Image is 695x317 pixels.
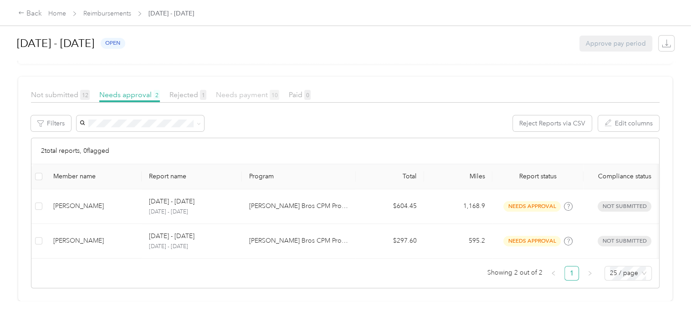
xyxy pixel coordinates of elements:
[148,9,194,18] span: [DATE] - [DATE]
[424,224,492,259] td: 595.2
[169,90,206,99] span: Rejected
[424,189,492,224] td: 1,168.9
[249,201,348,211] p: [PERSON_NAME] Bros CPM Program
[551,270,556,276] span: left
[610,266,646,280] span: 25 / page
[99,90,160,99] span: Needs approval
[31,90,90,99] span: Not submitted
[48,10,66,17] a: Home
[604,266,652,281] div: Page Size
[356,189,424,224] td: $604.45
[644,266,695,317] iframe: Everlance-gr Chat Button Frame
[153,90,160,100] span: 2
[500,172,576,180] span: Report status
[142,164,242,189] th: Report name
[53,172,134,180] div: Member name
[149,208,235,216] p: [DATE] - [DATE]
[583,266,597,281] li: Next Page
[149,243,235,251] p: [DATE] - [DATE]
[242,189,356,224] td: McAneny Bros CPM Program
[546,266,561,281] button: left
[503,236,561,246] span: needs approval
[18,8,42,19] div: Back
[242,224,356,259] td: McAneny Bros CPM Program
[598,115,659,131] button: Edit columns
[31,138,659,164] div: 2 total reports, 0 flagged
[216,90,279,99] span: Needs payment
[304,90,311,100] span: 0
[591,172,658,180] span: Compliance status
[598,201,651,212] span: Not submitted
[513,115,592,131] button: Reject Reports via CSV
[487,266,542,280] span: Showing 2 out of 2
[503,201,561,212] span: needs approval
[431,172,485,180] div: Miles
[598,236,651,246] span: Not submitted
[80,90,90,100] span: 12
[546,266,561,281] li: Previous Page
[31,115,71,131] button: Filters
[583,266,597,281] button: right
[564,266,579,281] li: 1
[101,38,125,48] span: open
[249,236,348,246] p: [PERSON_NAME] Bros CPM Program
[53,201,134,211] div: [PERSON_NAME]
[363,172,417,180] div: Total
[53,236,134,246] div: [PERSON_NAME]
[565,266,578,280] a: 1
[83,10,131,17] a: Reimbursements
[149,231,194,241] p: [DATE] - [DATE]
[200,90,206,100] span: 1
[17,32,94,54] h1: [DATE] - [DATE]
[46,164,142,189] th: Member name
[289,90,311,99] span: Paid
[356,224,424,259] td: $297.60
[242,164,356,189] th: Program
[587,270,593,276] span: right
[149,197,194,207] p: [DATE] - [DATE]
[270,90,279,100] span: 10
